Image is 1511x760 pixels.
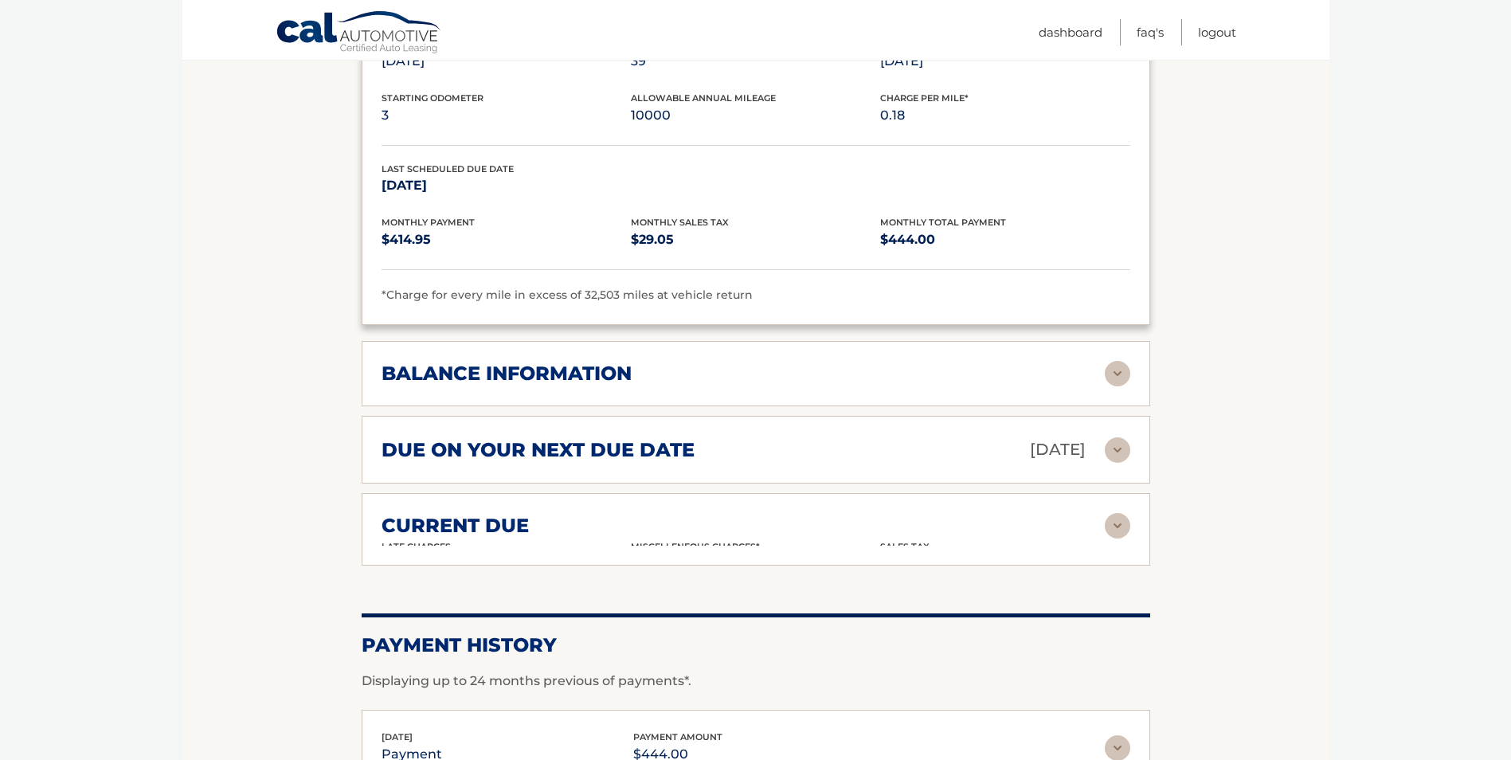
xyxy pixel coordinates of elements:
[631,50,880,72] p: 39
[382,288,753,302] span: *Charge for every mile in excess of 32,503 miles at vehicle return
[1039,19,1102,45] a: Dashboard
[382,438,695,462] h2: due on your next due date
[382,514,529,538] h2: current due
[1137,19,1164,45] a: FAQ's
[880,217,1006,228] span: Monthly Total Payment
[880,104,1129,127] p: 0.18
[631,92,776,104] span: Allowable Annual Mileage
[631,217,729,228] span: Monthly Sales Tax
[382,174,631,197] p: [DATE]
[382,229,631,251] p: $414.95
[880,92,969,104] span: Charge Per Mile*
[362,633,1150,657] h2: Payment History
[880,541,930,552] span: Sales Tax
[1105,361,1130,386] img: accordion-rest.svg
[880,229,1129,251] p: $444.00
[382,541,451,552] span: Late Charges
[631,229,880,251] p: $29.05
[362,672,1150,691] p: Displaying up to 24 months previous of payments*.
[1105,513,1130,539] img: accordion-rest.svg
[276,10,443,57] a: Cal Automotive
[631,541,760,552] span: Miscelleneous Charges*
[382,104,631,127] p: 3
[382,50,631,72] p: [DATE]
[382,731,413,742] span: [DATE]
[1030,436,1086,464] p: [DATE]
[382,217,475,228] span: Monthly Payment
[1105,437,1130,463] img: accordion-rest.svg
[631,104,880,127] p: 10000
[880,50,1129,72] p: [DATE]
[382,92,483,104] span: Starting Odometer
[382,362,632,386] h2: balance information
[382,163,514,174] span: Last Scheduled Due Date
[633,731,722,742] span: payment amount
[1198,19,1236,45] a: Logout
